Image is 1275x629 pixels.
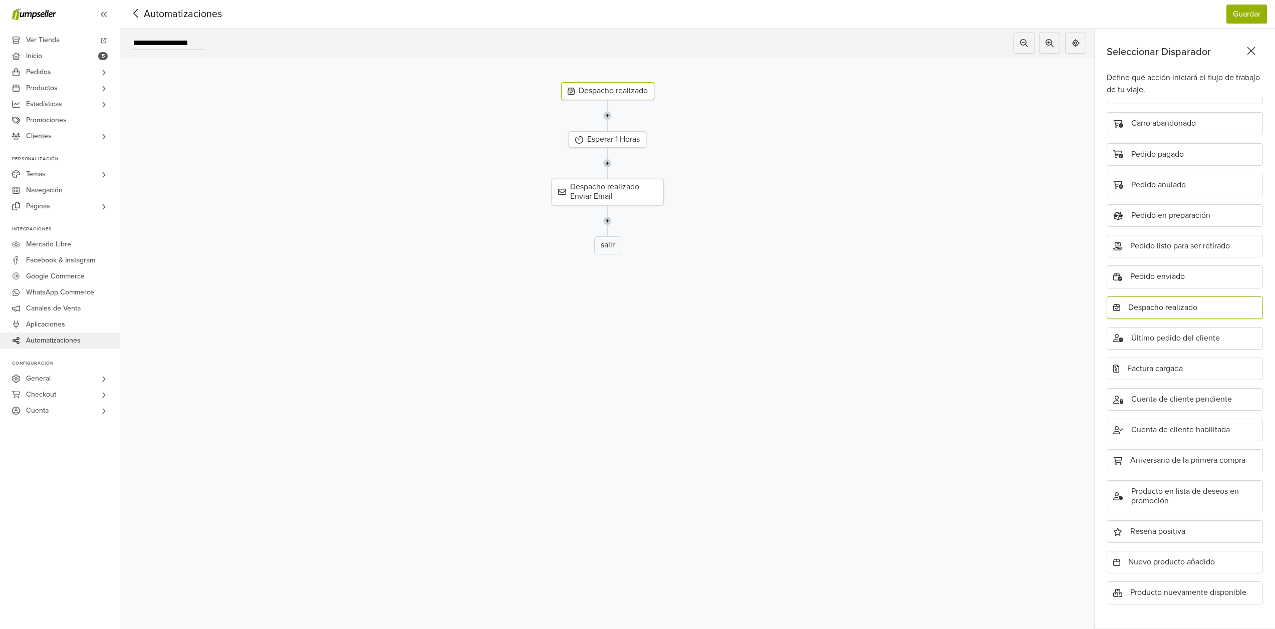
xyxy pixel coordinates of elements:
[1107,581,1263,604] div: Producto nuevamente disponible
[603,100,612,131] img: line-7960e5f4d2b50ad2986e.svg
[128,7,206,22] span: Automatizaciones
[26,371,51,387] span: General
[1107,327,1263,350] div: Último pedido del cliente
[1226,5,1267,24] button: Guardar
[552,179,664,205] div: Despacho realizado Enviar Email
[1107,388,1263,411] div: Cuenta de cliente pendiente
[26,48,42,64] span: Inicio
[12,361,120,367] p: Configuración
[98,52,108,60] span: 5
[1107,143,1263,166] div: Pedido pagado
[12,226,120,232] p: Integraciones
[1107,520,1263,543] div: Reseña positiva
[26,317,65,333] span: Aplicaciones
[1107,45,1259,60] div: Seleccionar Disparador
[1107,551,1263,573] div: Nuevo producto añadido
[1107,265,1263,288] div: Pedido enviado
[26,64,51,80] span: Pedidos
[26,387,56,403] span: Checkout
[1107,419,1263,441] div: Cuenta de cliente habilitada
[26,182,63,198] span: Navegación
[1107,204,1263,227] div: Pedido en preparación
[26,333,81,349] span: Automatizaciones
[26,198,50,214] span: Páginas
[1107,72,1263,96] div: Define qué acción iniciará el flujo de trabajo de tu viaje.
[561,82,654,100] div: Despacho realizado
[26,96,62,112] span: Estadísticas
[26,300,81,317] span: Canales de Venta
[26,252,95,268] span: Facebook & Instagram
[1107,480,1263,512] div: Producto en lista de deseos en promoción
[603,205,612,236] img: line-7960e5f4d2b50ad2986e.svg
[26,284,94,300] span: WhatsApp Commerce
[12,156,120,162] p: Personalización
[1107,174,1263,196] div: Pedido anulado
[569,131,646,148] div: Esperar 1 Horas
[26,80,58,96] span: Productos
[594,236,621,254] div: salir
[26,128,52,144] span: Clientes
[26,236,71,252] span: Mercado Libre
[26,268,85,284] span: Google Commerce
[26,166,46,182] span: Temas
[1107,112,1263,135] div: Carro abandonado
[26,112,67,128] span: Promociones
[26,32,60,48] span: Ver Tienda
[603,148,612,179] img: line-7960e5f4d2b50ad2986e.svg
[1107,296,1263,319] div: Despacho realizado
[1107,235,1263,257] div: Pedido listo para ser retirado
[1107,358,1263,380] div: Factura cargada
[1107,449,1263,472] div: Aniversario de la primera compra
[26,403,49,419] span: Cuenta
